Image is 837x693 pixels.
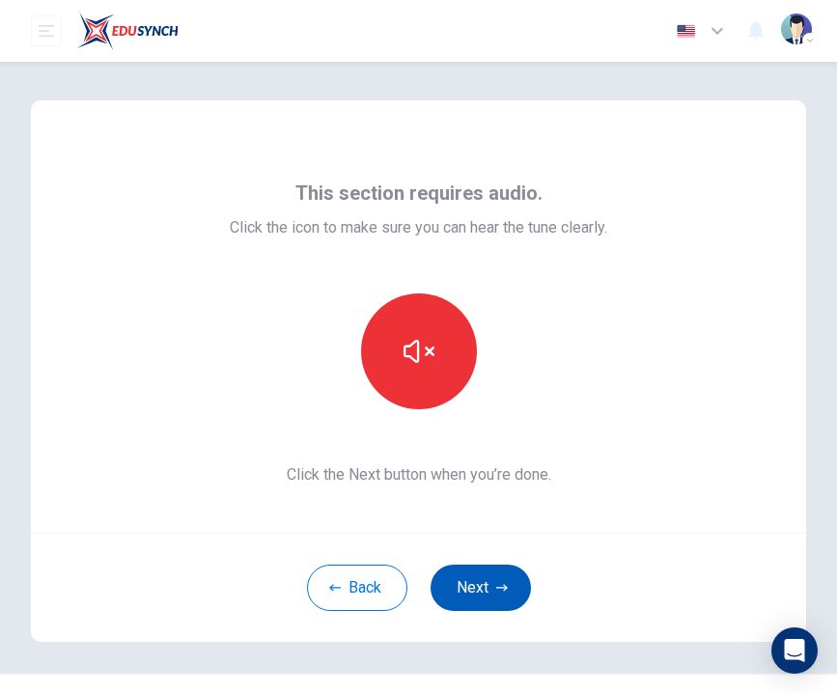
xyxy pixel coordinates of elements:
[230,216,607,239] span: Click the icon to make sure you can hear the tune clearly.
[31,15,62,46] button: open mobile menu
[77,12,179,50] img: EduSynch logo
[771,627,818,674] div: Open Intercom Messenger
[307,565,407,611] button: Back
[781,14,812,44] img: Profile picture
[674,24,698,39] img: en
[295,178,543,208] span: This section requires audio.
[230,463,607,486] span: Click the Next button when you’re done.
[431,565,531,611] button: Next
